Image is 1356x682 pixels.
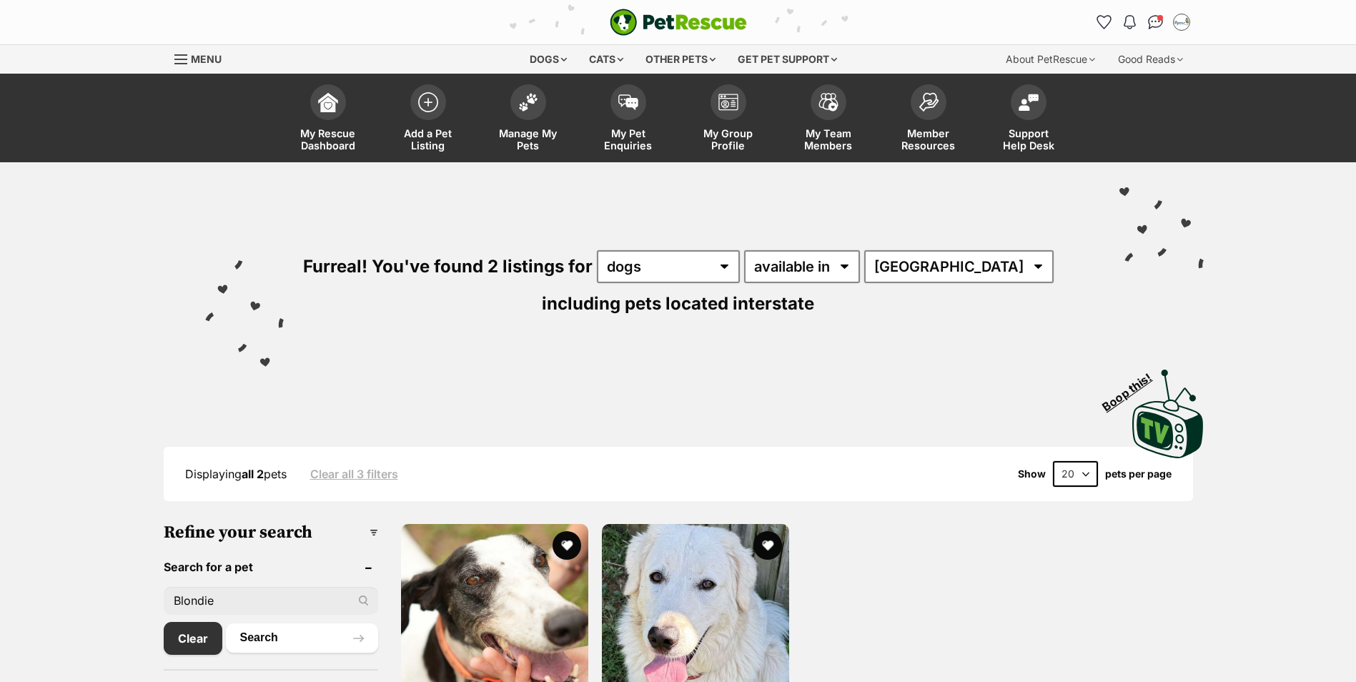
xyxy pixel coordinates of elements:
span: including pets located interstate [542,293,814,314]
img: manage-my-pets-icon-02211641906a0b7f246fdf0571729dbe1e7629f14944591b6c1af311fb30b64b.svg [518,93,538,112]
a: My Group Profile [678,77,778,162]
span: Furreal! You've found 2 listings for [303,256,593,277]
a: Clear [164,622,222,655]
a: Add a Pet Listing [378,77,478,162]
span: Support Help Desk [996,127,1061,152]
img: team-members-icon-5396bd8760b3fe7c0b43da4ab00e1e3bb1a5d9ba89233759b79545d2d3fc5d0d.svg [818,93,838,112]
a: My Team Members [778,77,879,162]
ul: Account quick links [1093,11,1193,34]
span: Boop this! [1099,362,1165,413]
img: dashboard-icon-eb2f2d2d3e046f16d808141f083e7271f6b2e854fb5c12c21221c1fb7104beca.svg [318,92,338,112]
span: Member Resources [896,127,961,152]
a: Member Resources [879,77,979,162]
input: Toby [164,587,378,614]
img: PetRescue TV logo [1132,370,1204,458]
button: Notifications [1119,11,1142,34]
img: add-pet-listing-icon-0afa8454b4691262ce3f59096e99ab1cd57d4a30225e0717b998d2c9b9846f56.svg [418,92,438,112]
div: Dogs [520,45,577,74]
button: Search [226,623,378,652]
span: Displaying pets [185,467,287,481]
div: Cats [579,45,633,74]
span: Show [1018,468,1046,480]
a: Support Help Desk [979,77,1079,162]
a: Manage My Pets [478,77,578,162]
a: Menu [174,45,232,71]
a: PetRescue [610,9,747,36]
h3: Refine your search [164,523,378,543]
span: Add a Pet Listing [396,127,460,152]
img: Taylor Lalchere profile pic [1174,15,1189,29]
strong: all 2 [242,467,264,481]
div: Get pet support [728,45,847,74]
label: pets per page [1105,468,1172,480]
span: Manage My Pets [496,127,560,152]
a: My Pet Enquiries [578,77,678,162]
button: favourite [553,531,581,560]
img: chat-41dd97257d64d25036548639549fe6c8038ab92f7586957e7f3b1b290dea8141.svg [1148,15,1163,29]
a: Favourites [1093,11,1116,34]
img: logo-e224e6f780fb5917bec1dbf3a21bbac754714ae5b6737aabdf751b685950b380.svg [610,9,747,36]
span: My Group Profile [696,127,761,152]
span: My Team Members [796,127,861,152]
span: Menu [191,53,222,65]
button: favourite [753,531,782,560]
img: notifications-46538b983faf8c2785f20acdc204bb7945ddae34d4c08c2a6579f10ce5e182be.svg [1124,15,1135,29]
img: help-desk-icon-fdf02630f3aa405de69fd3d07c3f3aa587a6932b1a1747fa1d2bba05be0121f9.svg [1019,94,1039,111]
span: My Pet Enquiries [596,127,660,152]
header: Search for a pet [164,560,378,573]
span: My Rescue Dashboard [296,127,360,152]
div: Good Reads [1108,45,1193,74]
img: group-profile-icon-3fa3cf56718a62981997c0bc7e787c4b2cf8bcc04b72c1350f741eb67cf2f40e.svg [718,94,738,111]
a: Boop this! [1132,357,1204,461]
div: About PetRescue [996,45,1105,74]
a: Conversations [1144,11,1167,34]
a: My Rescue Dashboard [278,77,378,162]
img: pet-enquiries-icon-7e3ad2cf08bfb03b45e93fb7055b45f3efa6380592205ae92323e6603595dc1f.svg [618,94,638,110]
button: My account [1170,11,1193,34]
img: member-resources-icon-8e73f808a243e03378d46382f2149f9095a855e16c252ad45f914b54edf8863c.svg [919,92,939,112]
a: Clear all 3 filters [310,468,398,480]
div: Other pets [635,45,726,74]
